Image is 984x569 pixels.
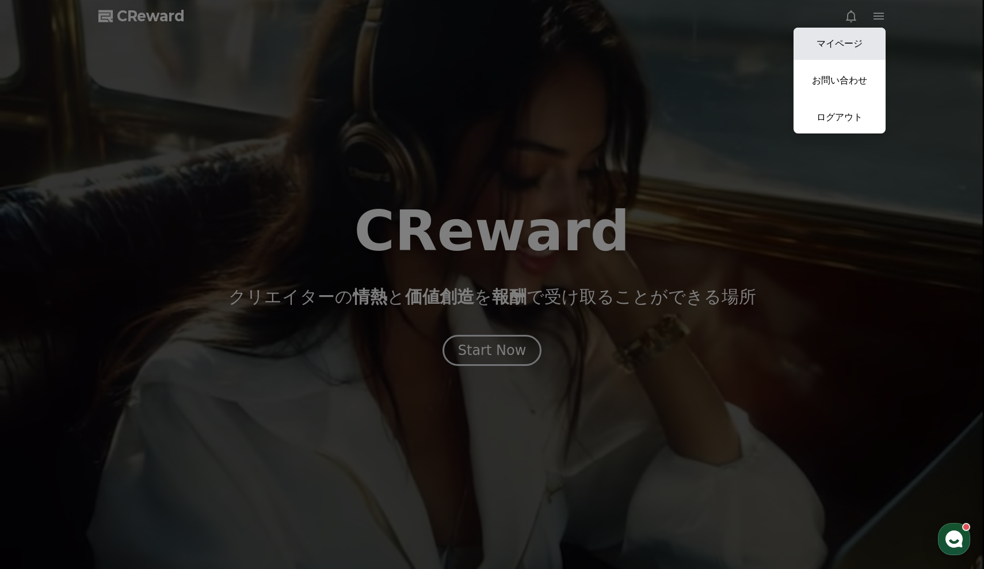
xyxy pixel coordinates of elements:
a: 設定 [148,365,221,394]
button: マイページ お問い合わせ ログアウト [794,28,886,133]
span: 設定 [178,382,192,391]
span: チャット [98,383,126,392]
a: ログアウト [794,101,886,133]
a: マイページ [794,28,886,60]
a: チャット [76,365,148,394]
a: お問い合わせ [794,64,886,97]
a: ホーム [3,365,76,394]
span: ホーム [29,382,50,391]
